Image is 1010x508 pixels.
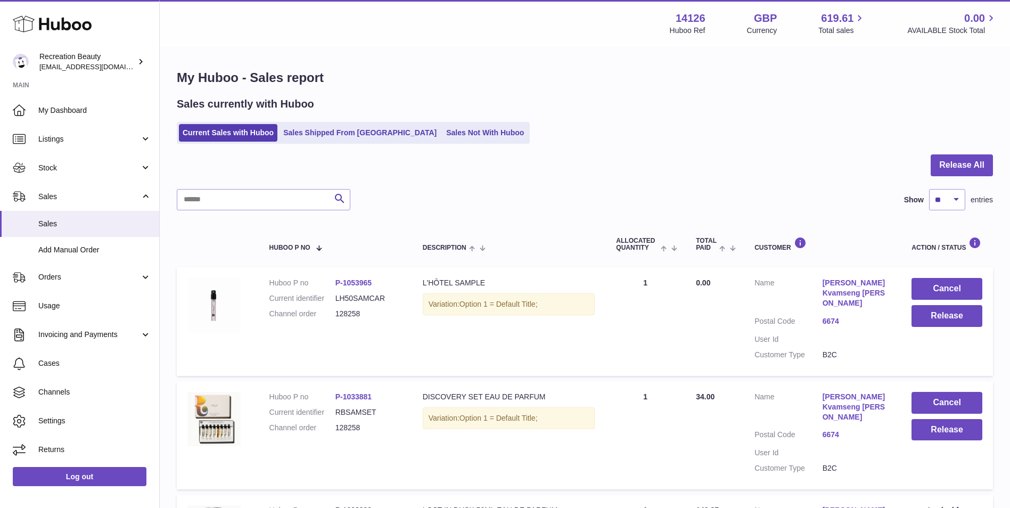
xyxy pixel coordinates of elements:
a: P-1033881 [335,392,372,401]
span: Returns [38,445,151,455]
button: Cancel [912,392,982,414]
span: Orders [38,272,140,282]
dt: Name [754,278,823,311]
span: Listings [38,134,140,144]
img: L_Hotel2mlsample_1_54fb7227-5c0d-4437-b810-01e04fa2e7ca.jpg [187,278,241,333]
label: Show [904,195,924,205]
span: 0.00 [964,11,985,26]
a: P-1053965 [335,278,372,287]
a: 0.00 AVAILABLE Stock Total [907,11,997,36]
dt: Customer Type [754,463,823,473]
span: Option 1 = Default Title; [459,414,538,422]
strong: 14126 [676,11,705,26]
span: Settings [38,416,151,426]
a: Sales Shipped From [GEOGRAPHIC_DATA] [280,124,440,142]
button: Cancel [912,278,982,300]
div: Variation: [423,407,595,429]
dt: Channel order [269,423,335,433]
a: Sales Not With Huboo [442,124,528,142]
div: Recreation Beauty [39,52,135,72]
span: My Dashboard [38,105,151,116]
img: customercare@recreationbeauty.com [13,54,29,70]
h1: My Huboo - Sales report [177,69,993,86]
span: Total paid [696,237,717,251]
span: Option 1 = Default Title; [459,300,538,308]
dt: Customer Type [754,350,823,360]
div: DISCOVERY SET EAU DE PARFUM [423,392,595,402]
h2: Sales currently with Huboo [177,97,314,111]
div: Variation: [423,293,595,315]
div: Action / Status [912,237,982,251]
dt: Huboo P no [269,278,335,288]
img: ANWD_12ML.jpg [187,392,241,447]
a: 6674 [823,430,891,440]
a: Log out [13,467,146,486]
span: entries [971,195,993,205]
td: 1 [605,267,685,375]
span: Add Manual Order [38,245,151,255]
dd: 128258 [335,423,401,433]
dd: LH50SAMCAR [335,293,401,304]
button: Release All [931,154,993,176]
strong: GBP [754,11,777,26]
button: Release [912,305,982,327]
span: Sales [38,192,140,202]
dt: Postal Code [754,430,823,443]
button: Release [912,419,982,441]
span: 0.00 [696,278,710,287]
span: Stock [38,163,140,173]
div: L'HÔTEL SAMPLE [423,278,595,288]
dt: Channel order [269,309,335,319]
dt: Name [754,392,823,425]
span: Sales [38,219,151,229]
span: Huboo P no [269,244,310,251]
span: AVAILABLE Stock Total [907,26,997,36]
div: Currency [747,26,777,36]
a: Current Sales with Huboo [179,124,277,142]
dd: B2C [823,463,891,473]
dt: Current identifier [269,407,335,417]
span: 619.61 [821,11,853,26]
td: 1 [605,381,685,489]
dt: User Id [754,334,823,345]
span: [EMAIL_ADDRESS][DOMAIN_NAME] [39,62,157,71]
a: 619.61 Total sales [818,11,866,36]
div: Huboo Ref [670,26,705,36]
span: Cases [38,358,151,368]
span: Description [423,244,466,251]
dd: 128258 [335,309,401,319]
a: 6674 [823,316,891,326]
dt: Current identifier [269,293,335,304]
span: 34.00 [696,392,715,401]
dt: User Id [754,448,823,458]
div: Customer [754,237,890,251]
span: Total sales [818,26,866,36]
dt: Postal Code [754,316,823,329]
dt: Huboo P no [269,392,335,402]
dd: B2C [823,350,891,360]
span: ALLOCATED Quantity [616,237,658,251]
span: Invoicing and Payments [38,330,140,340]
a: [PERSON_NAME] Kvamseng [PERSON_NAME] [823,278,891,308]
span: Channels [38,387,151,397]
dd: RBSAMSET [335,407,401,417]
a: [PERSON_NAME] Kvamseng [PERSON_NAME] [823,392,891,422]
span: Usage [38,301,151,311]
